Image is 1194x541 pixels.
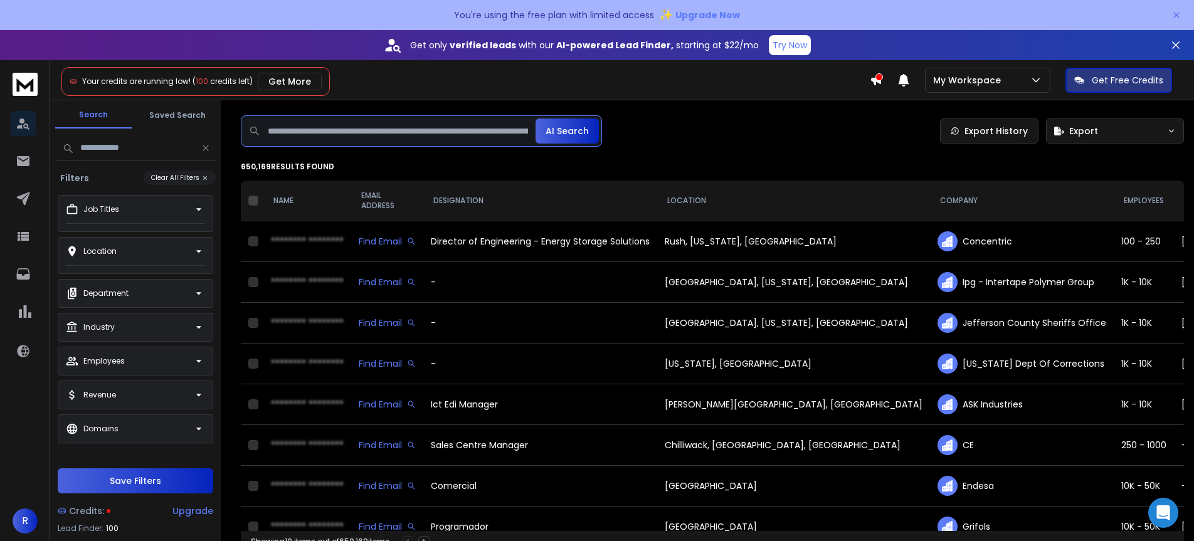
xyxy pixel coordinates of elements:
[58,498,213,523] a: Credits:Upgrade
[1114,181,1174,221] th: EMPLOYEES
[1114,344,1174,384] td: 1K - 10K
[139,103,216,128] button: Saved Search
[13,73,38,96] img: logo
[657,262,930,303] td: [GEOGRAPHIC_DATA], [US_STATE], [GEOGRAPHIC_DATA]
[423,384,657,425] td: Ict Edi Manager
[1069,125,1098,137] span: Export
[675,9,740,21] span: Upgrade Now
[938,394,1106,414] div: ASK Industries
[423,262,657,303] td: -
[144,171,216,185] button: Clear All Filters
[938,354,1106,374] div: [US_STATE] Dept Of Corrections
[55,102,132,129] button: Search
[659,6,673,24] span: ✨
[423,344,657,384] td: -
[659,3,740,28] button: ✨Upgrade Now
[657,303,930,344] td: [GEOGRAPHIC_DATA], [US_STATE], [GEOGRAPHIC_DATA]
[657,181,930,221] th: LOCATION
[241,162,1184,172] p: 650,169 results found
[1114,466,1174,507] td: 10K - 50K
[351,181,423,221] th: EMAIL ADDRESS
[536,118,599,144] button: AI Search
[82,76,191,87] span: Your credits are running low!
[359,317,416,329] div: Find Email
[1148,498,1178,528] div: Open Intercom Messenger
[1114,303,1174,344] td: 1K - 10K
[193,76,253,87] span: ( credits left)
[83,246,117,256] p: Location
[55,172,94,184] h3: Filters
[410,39,759,51] p: Get only with our starting at $22/mo
[83,356,125,366] p: Employees
[938,517,1106,537] div: Grifols
[423,221,657,262] td: Director of Engineering - Energy Storage Solutions
[1092,74,1163,87] p: Get Free Credits
[83,204,119,214] p: Job Titles
[556,39,674,51] strong: AI-powered Lead Finder,
[423,425,657,466] td: Sales Centre Manager
[359,480,416,492] div: Find Email
[263,181,351,221] th: NAME
[196,76,208,87] span: 100
[938,435,1106,455] div: CE
[258,73,322,90] button: Get More
[359,276,416,288] div: Find Email
[454,9,654,21] p: You're using the free plan with limited access
[423,303,657,344] td: -
[423,181,657,221] th: DESIGNATION
[359,439,416,451] div: Find Email
[1114,221,1174,262] td: 100 - 250
[359,357,416,370] div: Find Email
[657,344,930,384] td: [US_STATE], [GEOGRAPHIC_DATA]
[938,313,1106,333] div: Jefferson County Sheriffs Office
[83,424,119,434] p: Domains
[106,523,119,533] span: 100
[69,505,104,517] span: Credits:
[13,508,38,533] button: R
[657,466,930,507] td: [GEOGRAPHIC_DATA]
[930,181,1114,221] th: COMPANY
[940,118,1038,144] a: Export History
[1114,384,1174,425] td: 1K - 10K
[657,221,930,262] td: Rush, [US_STATE], [GEOGRAPHIC_DATA]
[769,35,811,55] button: Try Now
[773,39,807,51] p: Try Now
[938,272,1106,292] div: Ipg - Intertape Polymer Group
[359,520,416,533] div: Find Email
[1114,425,1174,466] td: 250 - 1000
[83,390,116,400] p: Revenue
[359,235,416,248] div: Find Email
[657,384,930,425] td: [PERSON_NAME][GEOGRAPHIC_DATA], [GEOGRAPHIC_DATA]
[359,398,416,411] div: Find Email
[58,468,213,493] button: Save Filters
[83,322,115,332] p: Industry
[1065,68,1172,93] button: Get Free Credits
[938,231,1106,251] div: Concentric
[657,425,930,466] td: Chilliwack, [GEOGRAPHIC_DATA], [GEOGRAPHIC_DATA]
[450,39,516,51] strong: verified leads
[938,476,1106,496] div: Endesa
[83,288,129,298] p: Department
[1114,262,1174,303] td: 1K - 10K
[423,466,657,507] td: Comercial
[58,523,103,533] p: Lead Finder:
[172,505,213,517] div: Upgrade
[933,74,1006,87] p: My Workspace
